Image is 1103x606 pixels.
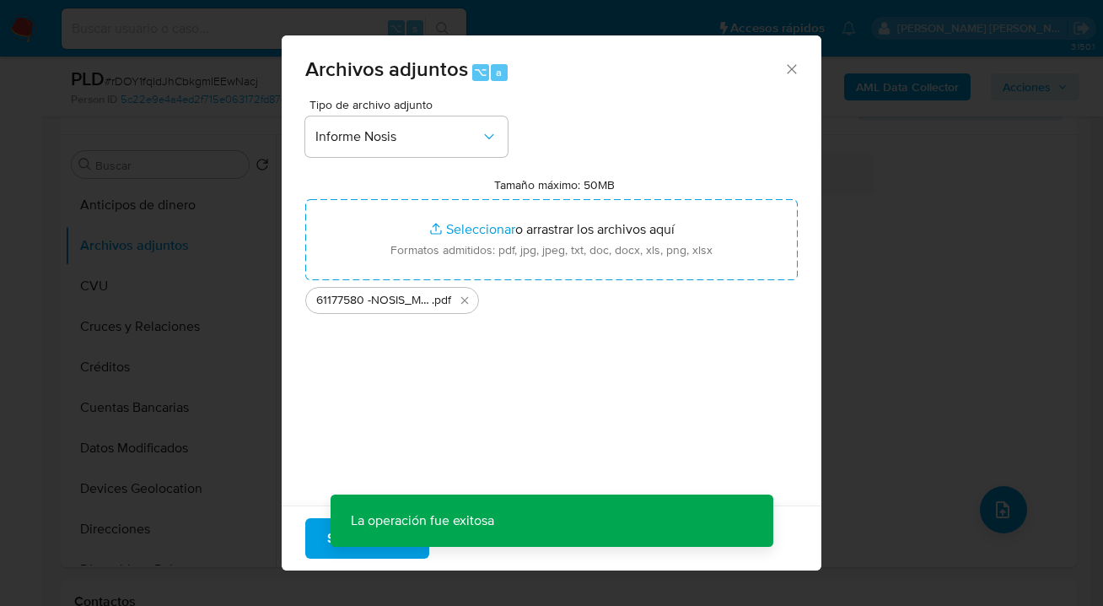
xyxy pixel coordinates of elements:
[316,292,432,309] span: 61177580 -NOSIS_Manager_InformeIndividual_20235716098_620658_20250807094617
[458,520,513,557] span: Cancelar
[474,64,487,80] span: ⌥
[315,128,481,145] span: Informe Nosis
[496,64,502,80] span: a
[494,177,615,192] label: Tamaño máximo: 50MB
[331,495,514,547] p: La operación fue exitosa
[309,99,512,111] span: Tipo de archivo adjunto
[455,290,475,311] button: Eliminar 61177580 -NOSIS_Manager_InformeIndividual_20235716098_620658_20250807094617.pdf
[305,54,468,84] span: Archivos adjuntos
[305,518,429,559] button: Subir archivo
[783,61,799,76] button: Cerrar
[305,280,798,314] ul: Archivos seleccionados
[305,116,508,157] button: Informe Nosis
[432,292,451,309] span: .pdf
[327,520,407,557] span: Subir archivo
